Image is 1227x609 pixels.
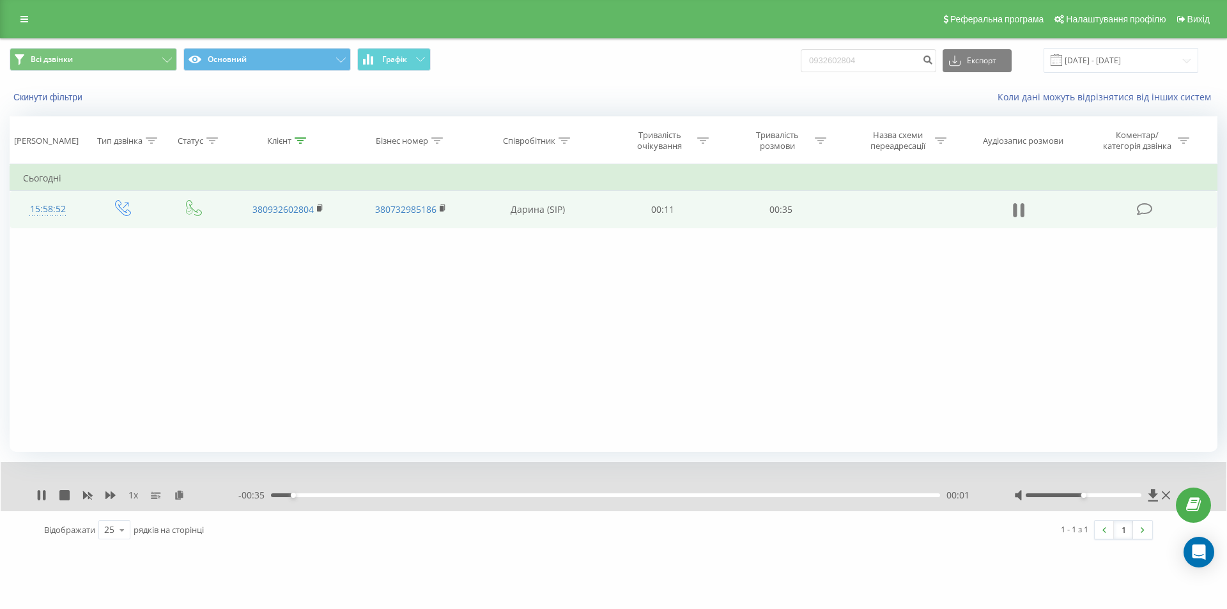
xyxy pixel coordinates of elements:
[626,130,694,151] div: Тривалість очікування
[31,54,73,65] span: Всі дзвінки
[291,493,296,498] div: Accessibility label
[238,489,271,502] span: - 00:35
[1081,493,1086,498] div: Accessibility label
[376,135,428,146] div: Бізнес номер
[252,203,314,215] a: 380932602804
[23,197,73,222] div: 15:58:52
[183,48,351,71] button: Основний
[44,524,95,536] span: Відображати
[14,135,79,146] div: [PERSON_NAME]
[946,489,969,502] span: 00:01
[1061,523,1088,536] div: 1 - 1 з 1
[10,166,1217,191] td: Сьогодні
[1066,14,1166,24] span: Налаштування профілю
[375,203,436,215] a: 380732985186
[128,489,138,502] span: 1 x
[503,135,555,146] div: Співробітник
[97,135,143,146] div: Тип дзвінка
[472,191,604,228] td: Дарина (SIP)
[382,55,407,64] span: Графік
[998,91,1217,103] a: Коли дані можуть відрізнятися вiд інших систем
[134,524,204,536] span: рядків на сторінці
[1100,130,1175,151] div: Коментар/категорія дзвінка
[722,191,839,228] td: 00:35
[743,130,812,151] div: Тривалість розмови
[10,91,89,103] button: Скинути фільтри
[1184,537,1214,567] div: Open Intercom Messenger
[801,49,936,72] input: Пошук за номером
[943,49,1012,72] button: Експорт
[104,523,114,536] div: 25
[983,135,1063,146] div: Аудіозапис розмови
[1114,521,1133,539] a: 1
[863,130,932,151] div: Назва схеми переадресації
[604,191,722,228] td: 00:11
[950,14,1044,24] span: Реферальна програма
[1187,14,1210,24] span: Вихід
[10,48,177,71] button: Всі дзвінки
[357,48,431,71] button: Графік
[267,135,291,146] div: Клієнт
[178,135,203,146] div: Статус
